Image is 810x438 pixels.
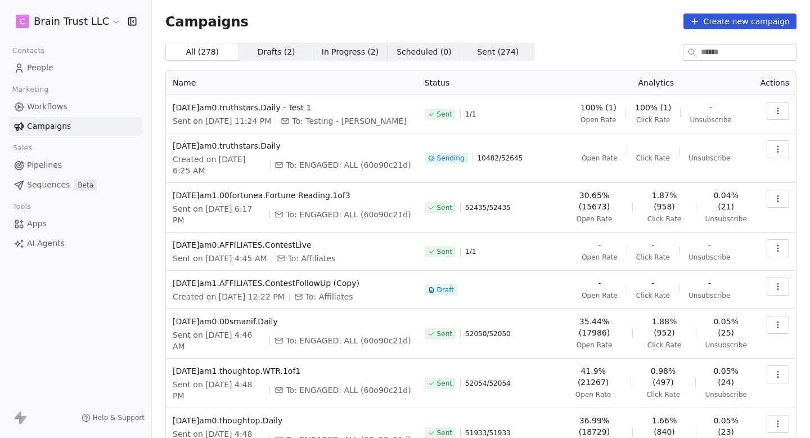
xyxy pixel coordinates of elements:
span: Sent on [DATE] 4:46 AM [173,329,265,352]
span: Pipelines [27,159,62,171]
span: Created on [DATE] 6:25 AM [173,154,265,176]
span: Scheduled ( 0 ) [397,46,452,58]
span: Drafts ( 2 ) [258,46,295,58]
span: C [20,16,25,27]
th: Actions [754,70,796,95]
span: To: ENGAGED: ALL (60o90c21d) [286,159,411,171]
span: Help & Support [93,413,145,422]
span: 1.66% (840) [642,415,686,437]
span: Open Rate [580,115,616,124]
span: 36.99% (18729) [565,415,624,437]
span: Open Rate [575,390,611,399]
span: To: Testing - Angie [292,115,406,127]
span: Contacts [7,42,49,59]
span: - [709,102,712,113]
span: 51933 / 51933 [465,428,511,437]
a: Apps [9,214,142,233]
span: Unsubscribe [705,390,746,399]
a: Pipelines [9,156,142,175]
span: Sent [437,428,452,437]
span: Open Rate [582,291,618,300]
span: Open Rate [582,253,618,262]
span: To: Affiliates [288,253,336,264]
span: Draft [437,285,454,294]
span: - [708,278,711,289]
span: [DATE]am0.thoughtop.Daily [173,415,411,426]
span: Click Rate [636,291,670,300]
span: - [708,239,711,251]
a: Campaigns [9,117,142,136]
th: Name [166,70,418,95]
a: Workflows [9,97,142,116]
span: Unsubscribe [688,154,730,163]
span: Click Rate [636,253,670,262]
span: 10482 / 52645 [478,154,523,163]
span: Unsubscribe [688,253,730,262]
span: 41.9% (21267) [565,365,622,388]
span: Click Rate [647,341,681,350]
span: Sending [437,154,465,163]
a: AI Agents [9,234,142,253]
span: Open Rate [577,214,613,224]
span: Sent [437,110,452,119]
span: Sent on [DATE] 4:48 PM [173,379,265,401]
button: Create new campaign [683,14,796,29]
span: [DATE]am0.truthstars.Daily - Test 1 [173,102,411,113]
span: Campaigns [165,14,249,29]
span: 1.88% (952) [642,316,686,338]
span: Sales [8,140,37,157]
span: [DATE]am0.00smanif.Daily [173,316,411,327]
span: Brain Trust LLC [34,14,109,29]
span: People [27,62,53,74]
span: Campaigns [27,120,71,132]
span: 0.98% (497) [640,365,687,388]
span: Created on [DATE] 12:22 PM [173,291,285,302]
span: 1.87% (958) [642,190,686,212]
span: Sent ( 274 ) [477,46,519,58]
span: Sent [437,247,452,256]
span: 52054 / 52054 [465,379,511,388]
span: 100% (1) [635,102,671,113]
a: People [9,59,142,77]
span: - [651,278,654,289]
span: To: Affiliates [305,291,353,302]
span: Unsubscribe [705,341,747,350]
span: To: ENGAGED: ALL (60o90c21d) [286,335,411,346]
span: - [598,278,601,289]
span: Sent [437,203,452,212]
span: 52050 / 52050 [465,329,511,338]
span: Click Rate [646,390,680,399]
th: Analytics [559,70,754,95]
span: In Progress ( 2 ) [322,46,379,58]
span: Sent on [DATE] 6:17 PM [173,203,265,226]
span: 52435 / 52435 [465,203,511,212]
span: Tools [8,198,35,215]
span: 1 / 1 [465,247,476,256]
span: 0.05% (25) [705,316,747,338]
span: Sequences [27,179,70,191]
th: Status [418,70,559,95]
span: 35.44% (17986) [565,316,624,338]
span: Unsubscribe [690,115,731,124]
span: - [651,239,654,251]
span: AI Agents [27,238,65,249]
span: Marketing [7,81,53,98]
button: CBrain Trust LLC [13,12,120,31]
span: Click Rate [636,115,670,124]
span: Sent on [DATE] 4:45 AM [173,253,267,264]
span: [DATE]am1.AFFILIATES.ContestFollowUp (Copy) [173,278,411,289]
span: 0.04% (21) [705,190,747,212]
span: 1 / 1 [465,110,476,119]
span: Workflows [27,101,67,113]
span: [DATE]am0.AFFILIATES.ContestLive [173,239,411,251]
span: [DATE]am1.00fortunea.Fortune Reading.1of3 [173,190,411,201]
span: 100% (1) [580,102,616,113]
span: Sent on [DATE] 11:24 PM [173,115,271,127]
span: Click Rate [636,154,670,163]
span: - [598,239,601,251]
span: [DATE]am0.truthstars.Daily [173,140,411,151]
span: 0.05% (23) [705,415,747,437]
span: 0.05% (24) [705,365,746,388]
span: Open Rate [577,341,613,350]
span: Click Rate [647,214,681,224]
